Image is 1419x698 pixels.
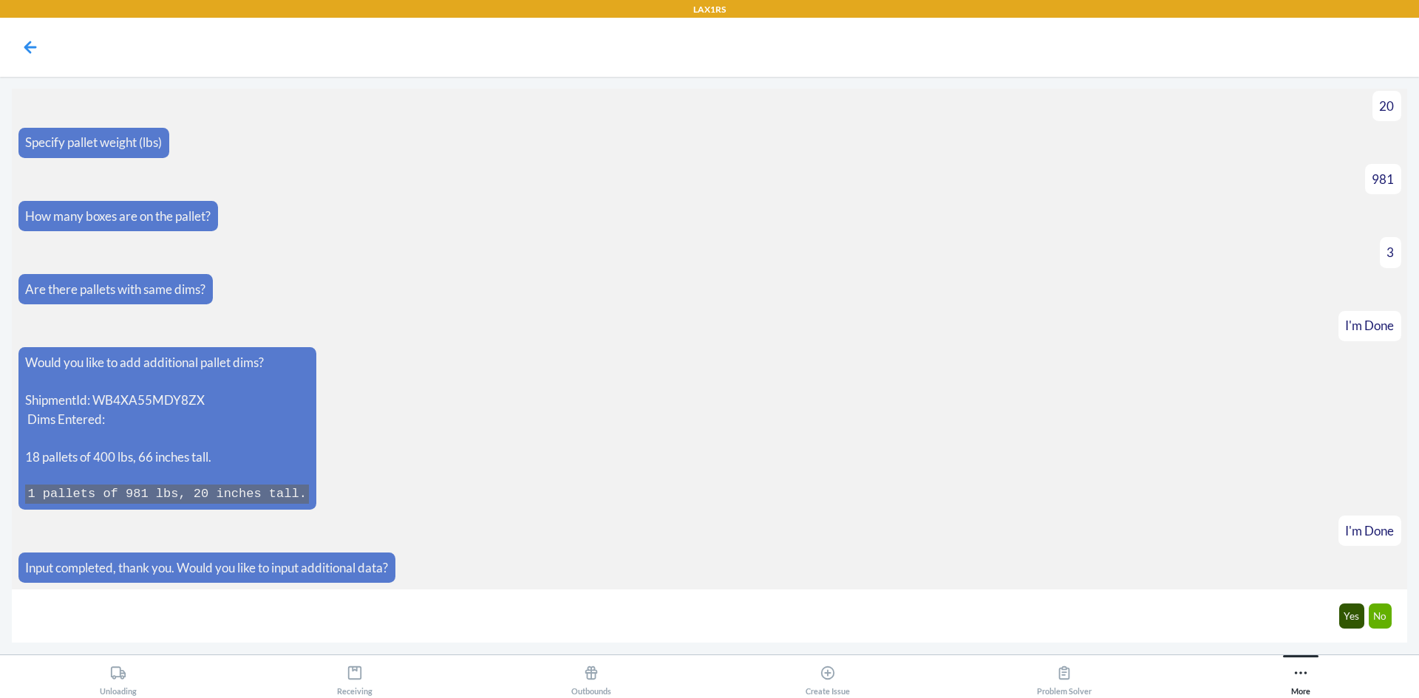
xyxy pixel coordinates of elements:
button: Problem Solver [946,655,1182,696]
code: 1 pallets of 981 lbs, 20 inches tall. [25,485,309,504]
p: Input completed, thank you. Would you like to input additional data? [25,558,388,578]
div: Problem Solver [1037,659,1092,696]
div: Receiving [337,659,372,696]
p: Would you like to add additional pallet dims? [25,353,309,372]
span: 20 [1379,98,1394,114]
div: More [1291,659,1310,696]
p: How many boxes are on the pallet? [25,207,211,226]
button: More [1182,655,1419,696]
span: I'm Done [1345,523,1394,538]
p: Specify pallet weight (lbs) [25,133,162,152]
span: I'm Done [1345,318,1394,333]
div: Unloading [100,659,137,696]
button: Create Issue [709,655,946,696]
span: 981 [1372,171,1394,187]
p: ShipmentId: WB4XA55MDY8ZX Dims Entered: [25,391,309,428]
p: Are there pallets with same dims? [25,280,205,299]
button: Yes [1339,603,1365,629]
div: Create Issue [806,659,850,696]
button: No [1369,603,1392,629]
button: Outbounds [473,655,709,696]
div: Outbounds [571,659,611,696]
span: 3 [1386,244,1394,260]
button: Receiving [236,655,473,696]
p: LAX1RS [693,3,726,16]
p: 18 pallets of 400 lbs, 66 inches tall. [25,448,309,467]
